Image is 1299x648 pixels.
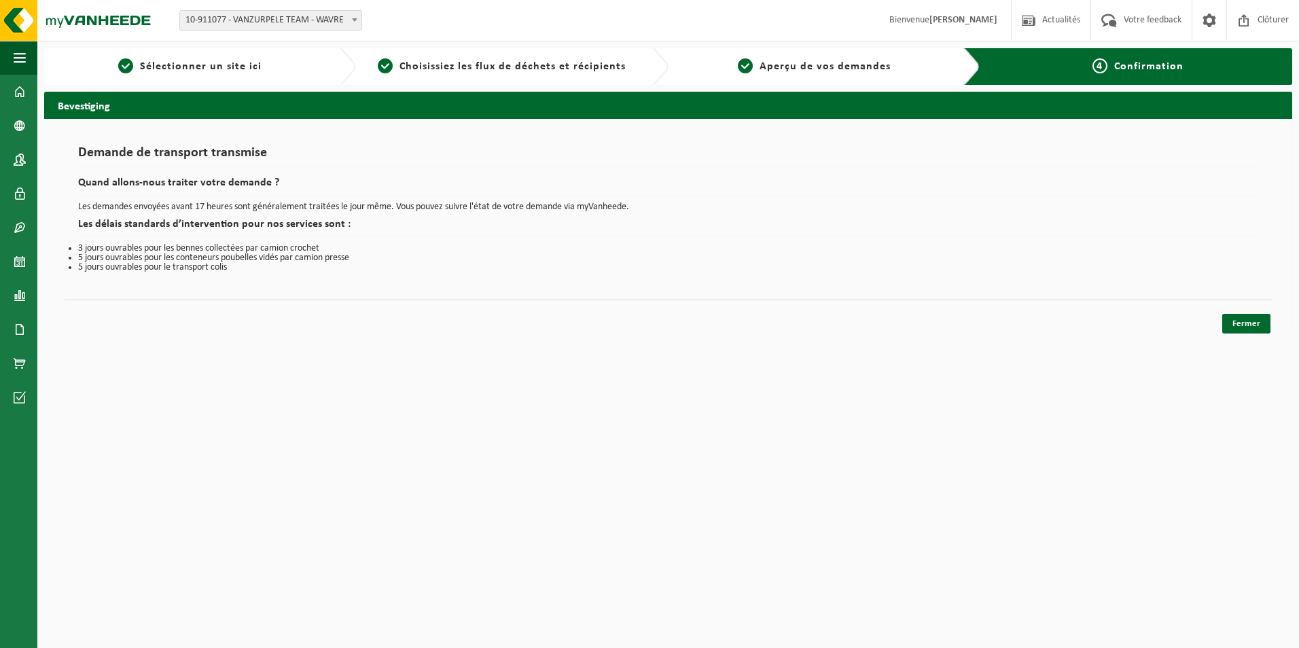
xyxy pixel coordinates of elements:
span: 4 [1092,58,1107,73]
a: 2Choisissiez les flux de déchets et récipients [363,58,641,75]
h1: Demande de transport transmise [78,146,1258,167]
span: 10-911077 - VANZURPELE TEAM - WAVRE [179,10,362,31]
span: 2 [378,58,393,73]
h2: Quand allons-nous traiter votre demande ? [78,177,1258,196]
li: 5 jours ouvrables pour les conteneurs poubelles vidés par camion presse [78,253,1258,263]
li: 5 jours ouvrables pour le transport colis [78,263,1258,272]
p: Les demandes envoyées avant 17 heures sont généralement traitées le jour même. Vous pouvez suivre... [78,202,1258,212]
h2: Les délais standards d’intervention pour nos services sont : [78,219,1258,237]
a: 3Aperçu de vos demandes [675,58,953,75]
strong: [PERSON_NAME] [929,15,997,25]
span: Sélectionner un site ici [140,61,262,72]
span: 10-911077 - VANZURPELE TEAM - WAVRE [180,11,361,30]
span: Confirmation [1114,61,1184,72]
h2: Bevestiging [44,92,1292,118]
li: 3 jours ouvrables pour les bennes collectées par camion crochet [78,244,1258,253]
a: Fermer [1222,314,1270,334]
span: Choisissiez les flux de déchets et récipients [399,61,626,72]
span: Aperçu de vos demandes [760,61,891,72]
a: 1Sélectionner un site ici [51,58,329,75]
span: 3 [738,58,753,73]
span: 1 [118,58,133,73]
